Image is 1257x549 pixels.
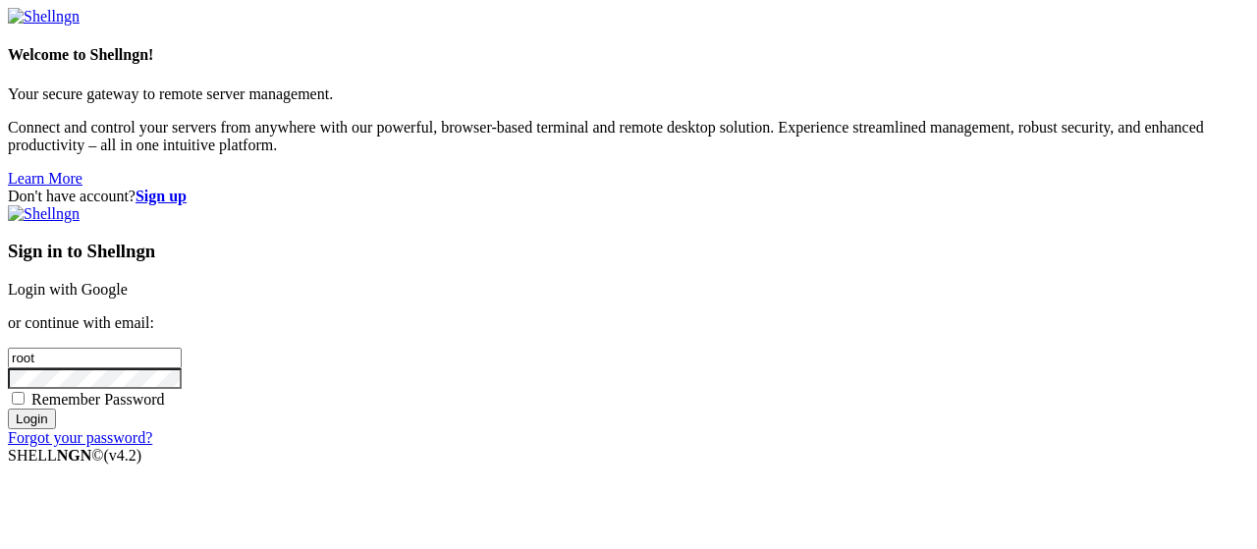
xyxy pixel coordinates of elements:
[8,119,1249,154] p: Connect and control your servers from anywhere with our powerful, browser-based terminal and remo...
[8,409,56,429] input: Login
[8,85,1249,103] p: Your secure gateway to remote server management.
[8,188,1249,205] div: Don't have account?
[8,205,80,223] img: Shellngn
[8,241,1249,262] h3: Sign in to Shellngn
[8,348,182,368] input: Email address
[8,314,1249,332] p: or continue with email:
[8,429,152,446] a: Forgot your password?
[12,392,25,405] input: Remember Password
[31,391,165,408] span: Remember Password
[8,447,141,464] span: SHELL ©
[8,170,82,187] a: Learn More
[8,46,1249,64] h4: Welcome to Shellngn!
[136,188,187,204] a: Sign up
[57,447,92,464] b: NGN
[8,8,80,26] img: Shellngn
[104,447,142,464] span: 4.2.0
[8,281,128,298] a: Login with Google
